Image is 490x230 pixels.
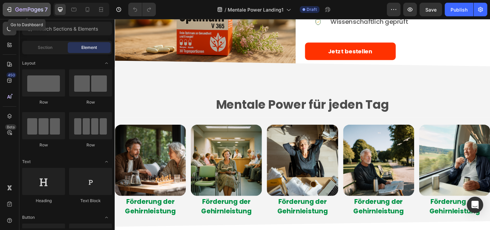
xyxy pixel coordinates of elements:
[3,3,51,16] button: 7
[101,58,112,69] span: Toggle open
[45,5,48,14] p: 7
[69,142,112,148] div: Row
[467,197,483,213] div: Open Intercom Messenger
[425,7,437,13] span: Save
[101,156,112,167] span: Toggle open
[101,212,112,223] span: Toggle open
[128,3,156,16] div: Undo/Redo
[115,19,490,230] iframe: Design area
[420,3,442,16] button: Save
[22,22,112,35] input: Search Sections & Elements
[248,115,326,192] img: gempages_572743923072500960-e6dd9c1e-4157-4b59-b528-aa9f6e40fd11.png
[22,214,35,220] span: Button
[38,45,52,51] span: Section
[307,6,317,13] span: Draft
[5,85,403,102] h2: Mentale Power für jeden Tag
[83,192,160,215] h3: Förderung der Gehirnleistung
[81,45,97,51] span: Element
[165,192,243,215] h3: Förderung der Gehirnleistung
[225,6,226,13] span: /
[69,198,112,204] div: Text Block
[22,198,65,204] div: Heading
[22,60,35,66] span: Layout
[228,6,283,13] span: Mentale Power Landing1
[248,192,326,215] h3: Förderung der Gehirnleistung
[331,192,408,215] h3: Förderung der Gehirnleistung
[22,159,31,165] span: Text
[165,115,243,192] img: gempages_572743923072500960-450be084-55ea-46ee-b5f1-1af0d806dabc.png
[6,72,16,78] div: 450
[5,124,16,130] div: Beta
[83,115,160,192] img: gempages_572743923072500960-77af67bd-b1c6-4cc7-97a5-91a7976842f4.png
[22,142,65,148] div: Row
[331,115,408,192] img: gempages_572743923072500960-f4b81467-64ce-4e8e-9778-3875730bc8c1.png
[451,6,468,13] div: Publish
[22,99,65,105] div: Row
[445,3,473,16] button: Publish
[69,99,112,105] div: Row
